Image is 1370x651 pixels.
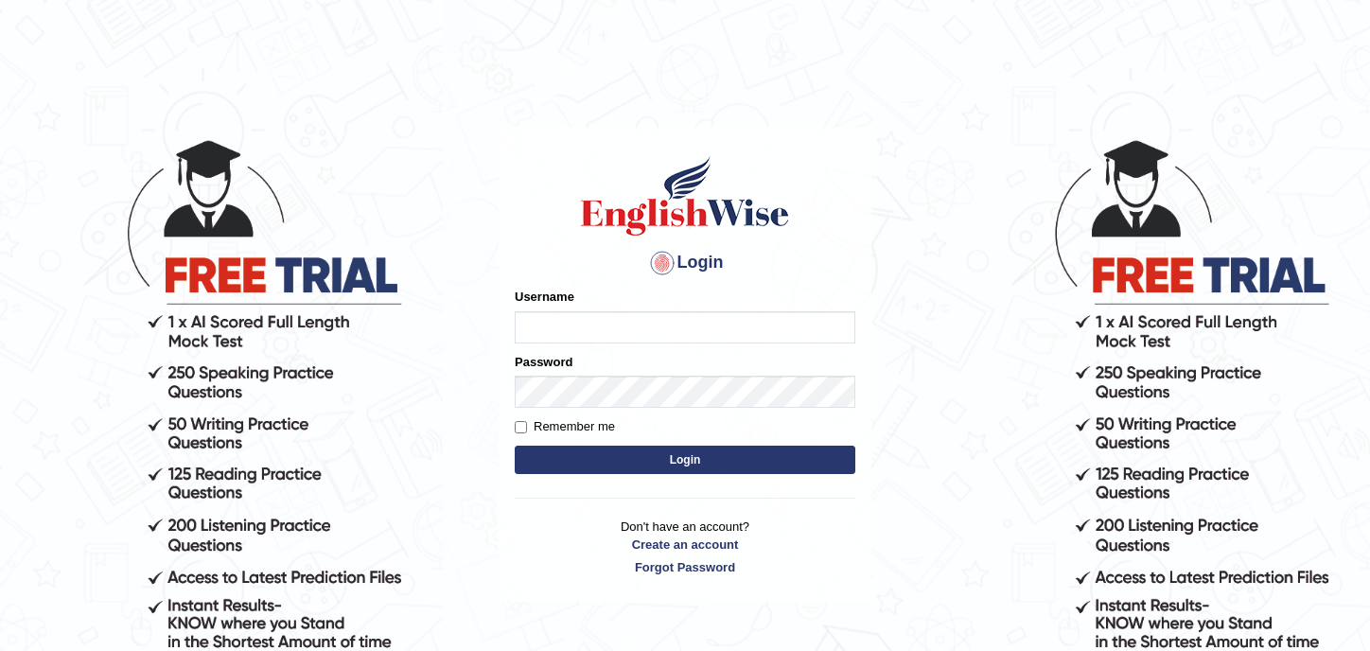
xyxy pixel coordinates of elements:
[515,446,855,474] button: Login
[515,518,855,576] p: Don't have an account?
[515,248,855,278] h4: Login
[515,558,855,576] a: Forgot Password
[515,288,574,306] label: Username
[577,153,793,238] img: Logo of English Wise sign in for intelligent practice with AI
[515,417,615,436] label: Remember me
[515,421,527,433] input: Remember me
[515,536,855,554] a: Create an account
[515,353,572,371] label: Password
